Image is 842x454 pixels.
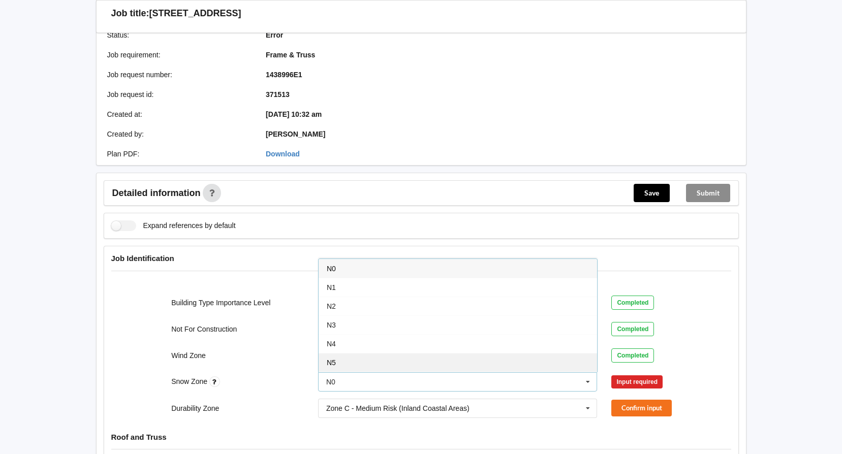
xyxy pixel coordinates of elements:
[611,348,654,363] div: Completed
[611,322,654,336] div: Completed
[100,89,259,100] div: Job request id :
[266,31,283,39] b: Error
[611,400,672,416] button: Confirm input
[100,50,259,60] div: Job requirement :
[100,70,259,80] div: Job request number :
[266,130,325,138] b: [PERSON_NAME]
[112,188,201,198] span: Detailed information
[171,351,206,360] label: Wind Zone
[327,321,336,329] span: N3
[327,265,336,273] span: N0
[327,340,336,348] span: N4
[149,8,241,19] h3: [STREET_ADDRESS]
[100,109,259,119] div: Created at :
[100,129,259,139] div: Created by :
[266,51,315,59] b: Frame & Truss
[111,220,236,231] label: Expand references by default
[327,359,336,367] span: N5
[326,405,470,412] div: Zone C - Medium Risk (Inland Coastal Areas)
[634,184,670,202] button: Save
[266,71,302,79] b: 1438996E1
[100,30,259,40] div: Status :
[266,150,300,158] a: Download
[171,299,270,307] label: Building Type Importance Level
[111,432,731,442] h4: Roof and Truss
[171,377,209,385] label: Snow Zone
[266,90,290,99] b: 371513
[611,296,654,310] div: Completed
[171,325,237,333] label: Not For Construction
[327,302,336,310] span: N2
[111,8,149,19] h3: Job title:
[327,283,336,291] span: N1
[171,404,219,412] label: Durability Zone
[611,375,663,388] div: Input required
[111,253,731,263] h4: Job Identification
[266,110,322,118] b: [DATE] 10:32 am
[100,149,259,159] div: Plan PDF :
